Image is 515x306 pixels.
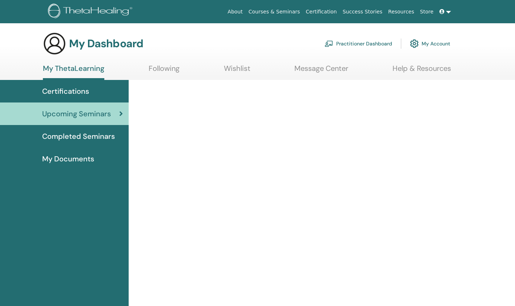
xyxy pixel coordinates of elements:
a: My Account [410,36,450,52]
a: Success Stories [340,5,385,19]
span: Completed Seminars [42,131,115,142]
a: Practitioner Dashboard [325,36,392,52]
a: Help & Resources [393,64,451,78]
img: generic-user-icon.jpg [43,32,66,55]
a: My ThetaLearning [43,64,104,80]
a: Resources [385,5,417,19]
img: cog.svg [410,37,419,50]
img: chalkboard-teacher.svg [325,40,333,47]
a: Following [149,64,180,78]
a: About [225,5,245,19]
a: Wishlist [224,64,250,78]
h3: My Dashboard [69,37,143,50]
span: Upcoming Seminars [42,108,111,119]
a: Store [417,5,436,19]
span: Certifications [42,86,89,97]
a: Courses & Seminars [246,5,303,19]
a: Certification [303,5,339,19]
span: My Documents [42,153,94,164]
img: logo.png [48,4,135,20]
a: Message Center [294,64,348,78]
